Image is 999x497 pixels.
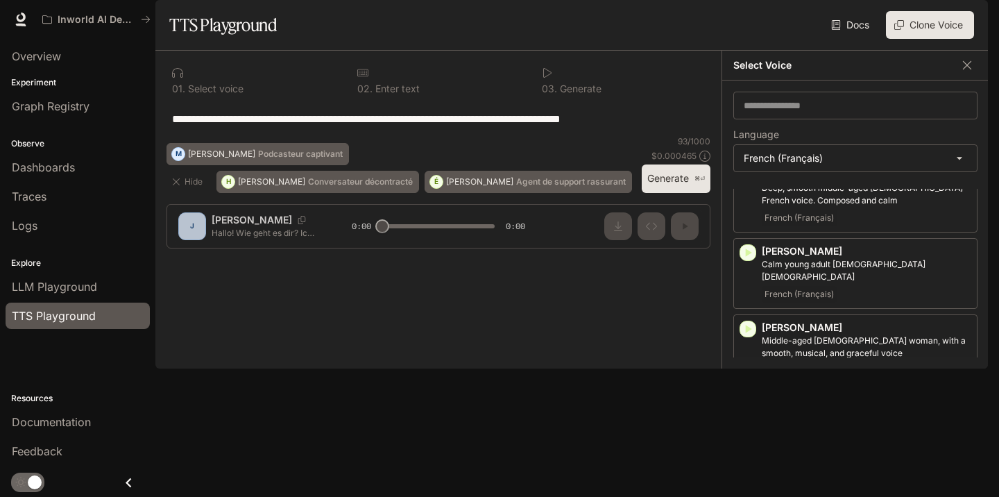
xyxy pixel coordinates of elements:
[58,14,135,26] p: Inworld AI Demos
[886,11,974,39] button: Clone Voice
[542,84,557,94] p: 0 3 .
[762,258,971,283] p: Calm young adult French male
[762,210,837,226] span: French (Français)
[216,171,419,193] button: H[PERSON_NAME]Conversateur décontracté
[762,321,971,335] p: [PERSON_NAME]
[651,150,697,162] p: $ 0.000465
[694,175,705,183] p: ⌘⏎
[762,286,837,303] span: French (Français)
[446,178,513,186] p: [PERSON_NAME]
[169,11,277,39] h1: TTS Playground
[36,6,157,33] button: All workspaces
[166,143,349,165] button: M[PERSON_NAME]Podcasteur captivant
[188,150,255,158] p: [PERSON_NAME]
[828,11,875,39] a: Docs
[185,84,244,94] p: Select voice
[733,130,779,140] p: Language
[166,171,211,193] button: Hide
[172,143,185,165] div: M
[762,335,971,360] p: Middle-aged French woman, with a smooth, musical, and graceful voice
[430,171,443,193] div: É
[222,171,234,193] div: H
[425,171,632,193] button: É[PERSON_NAME]Agent de support rassurant
[678,135,710,147] p: 93 / 1000
[762,244,971,258] p: [PERSON_NAME]
[734,145,977,171] div: French (Français)
[373,84,420,94] p: Enter text
[557,84,601,94] p: Generate
[258,150,343,158] p: Podcasteur captivant
[238,178,305,186] p: [PERSON_NAME]
[516,178,626,186] p: Agent de support rassurant
[357,84,373,94] p: 0 2 .
[642,165,710,193] button: Generate⌘⏎
[762,182,971,207] p: Deep, smooth middle-aged male French voice. Composed and calm
[308,178,413,186] p: Conversateur décontracté
[172,84,185,94] p: 0 1 .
